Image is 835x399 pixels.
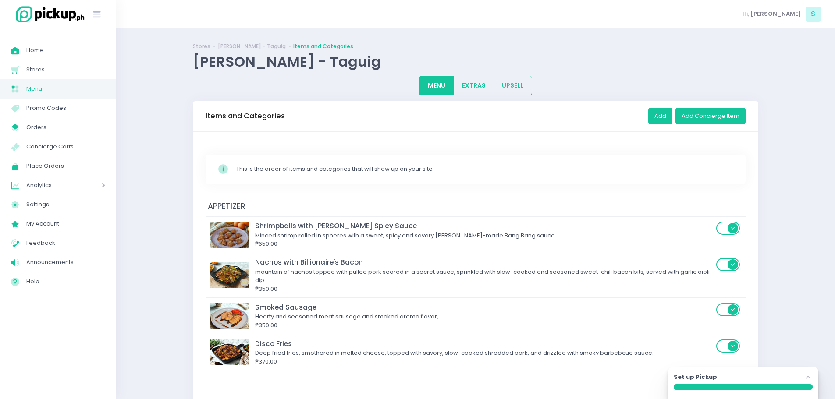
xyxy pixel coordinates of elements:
[255,302,714,312] div: Smoked Sausage
[743,10,749,18] span: Hi,
[255,257,714,267] div: Nachos with Billionaire's Bacon
[26,257,105,268] span: Announcements
[206,334,746,370] td: Disco FriesDisco FriesDeep fried fries, smothered in melted cheese, topped with savory, slow-cook...
[11,5,85,24] img: logo
[210,339,249,365] img: Disco Fries
[26,237,105,249] span: Feedback
[255,268,714,285] div: mountain of nachos topped with pulled pork seared in a secret sauce, sprinkled with slow-cooked a...
[255,221,714,231] div: Shrimpballs with [PERSON_NAME] Spicy Sauce
[255,357,714,366] div: ₱370.00
[26,64,105,75] span: Stores
[210,303,249,329] img: Smoked Sausage
[255,349,714,357] div: Deep fried fries, smothered in melted cheese, topped with savory, slow-cooked shredded pork, and ...
[419,76,532,95] div: Large button group
[193,53,758,70] div: [PERSON_NAME] - Taguig
[26,122,105,133] span: Orders
[210,262,249,288] img: Nachos with Billionaire's Bacon
[494,76,532,95] button: UPSELL
[674,373,717,381] label: Set up Pickup
[26,199,105,210] span: Settings
[206,297,746,334] td: Smoked SausageSmoked SausageHearty and seasoned meat sausage and smoked aroma flavor,₱350.00
[26,160,105,172] span: Place Orders
[206,216,746,253] td: Shrimpballs with Mento Spicy SauceShrimpballs with [PERSON_NAME] Spicy SauceMinced shrimp rolled ...
[206,253,746,297] td: Nachos with Billionaire's BaconNachos with Billionaire's Baconmountain of nachos topped with pull...
[26,141,105,152] span: Concierge Carts
[210,222,249,248] img: Shrimpballs with Mento Spicy Sauce
[206,198,248,214] span: APPETIZER
[255,339,714,349] div: Disco Fries
[648,108,672,124] button: Add
[206,112,285,120] h3: Items and Categories
[26,180,77,191] span: Analytics
[26,102,105,114] span: Promo Codes
[26,276,105,287] span: Help
[26,45,105,56] span: Home
[26,83,105,95] span: Menu
[236,165,734,173] div: This is the order of items and categories that will show up on your site.
[806,7,821,22] span: S
[453,76,494,95] button: EXTRAS
[255,312,714,321] div: Hearty and seasoned meat sausage and smoked aroma flavor,
[255,285,714,293] div: ₱350.00
[193,42,210,50] a: Stores
[255,240,714,248] div: ₱650.00
[26,218,105,230] span: My Account
[218,42,286,50] a: [PERSON_NAME] - Taguig
[293,42,353,50] a: Items and Categories
[419,76,454,95] button: MENU
[206,195,746,399] div: APPETIZER Shrimpballs with Mento Spicy SauceShrimpballs with [PERSON_NAME] Spicy SauceMinced shri...
[750,10,801,18] span: [PERSON_NAME]
[255,321,714,330] div: ₱350.00
[255,231,714,240] div: Minced shrimp rolled in spheres with a sweet, spicy and savory [PERSON_NAME]-made Bang Bang sauce
[675,108,746,124] button: Add Concierge Item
